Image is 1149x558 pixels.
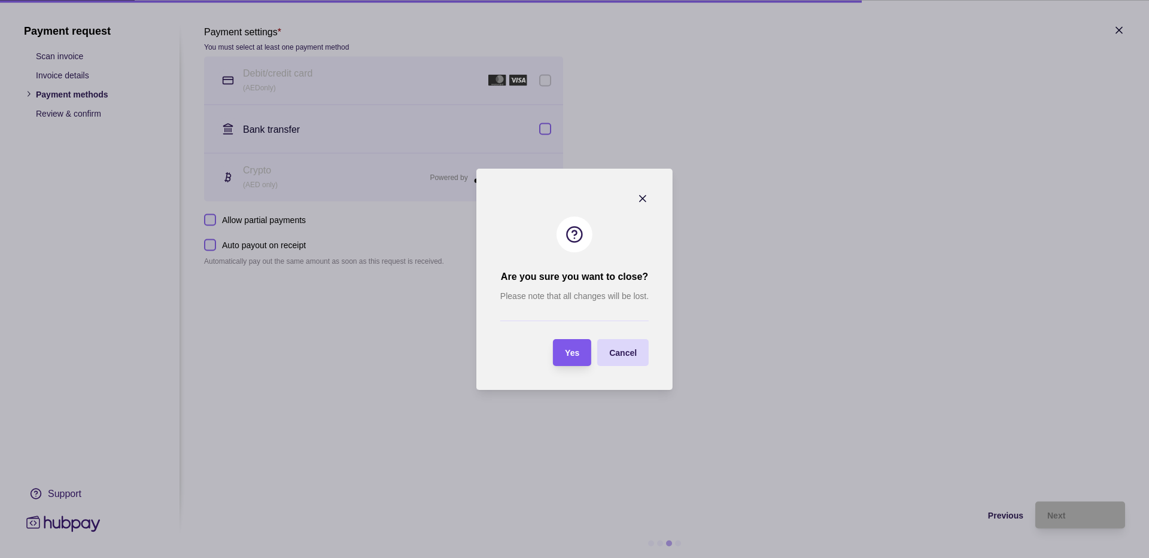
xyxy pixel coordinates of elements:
[609,348,637,358] span: Cancel
[501,270,648,283] h2: Are you sure you want to close?
[553,339,591,366] button: Yes
[500,289,649,303] p: Please note that all changes will be lost.
[565,348,579,358] span: Yes
[597,339,649,366] button: Cancel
